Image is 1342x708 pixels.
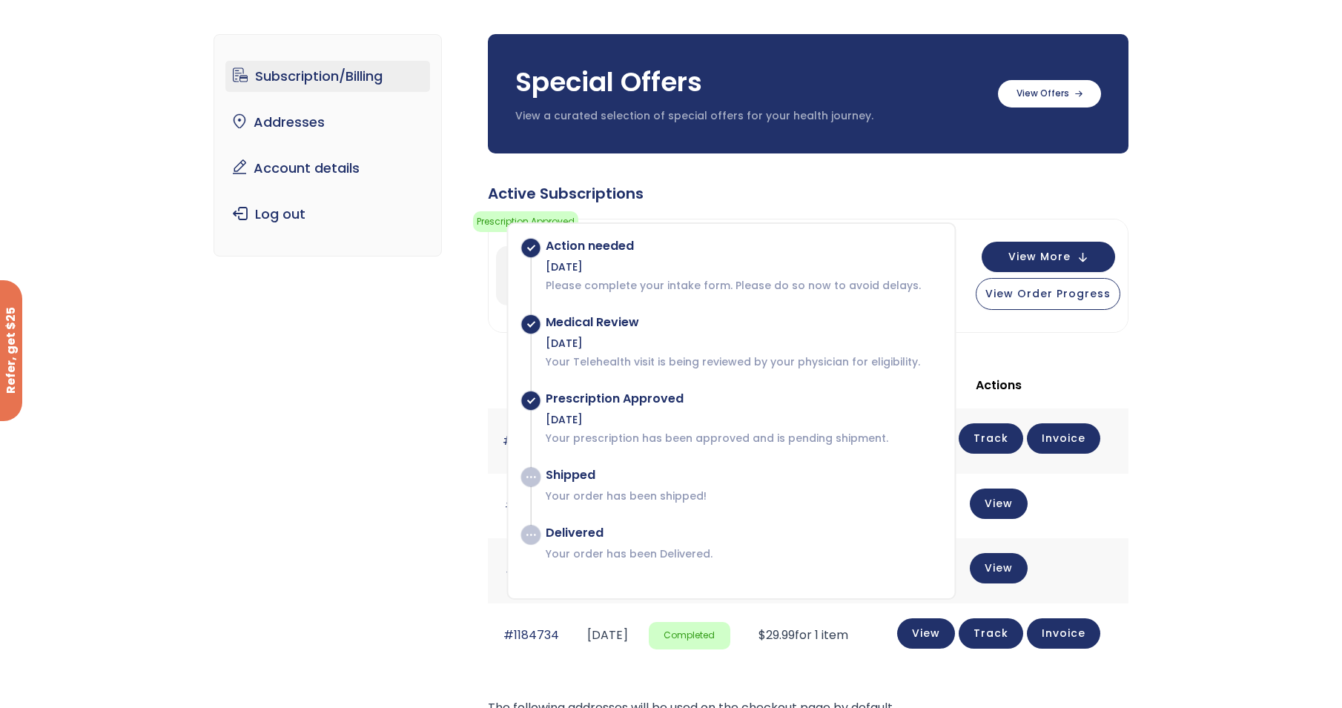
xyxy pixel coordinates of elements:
[546,315,939,330] div: Medical Review
[1008,252,1071,262] span: View More
[546,412,939,427] div: [DATE]
[587,626,628,644] time: [DATE]
[959,618,1023,649] a: Track
[546,489,939,503] p: Your order has been shipped!
[503,626,559,644] a: #1184734
[982,242,1115,272] button: View More
[546,336,939,351] div: [DATE]
[506,562,557,579] a: #1913223
[546,431,939,446] p: Your prescription has been approved and is pending shipment.
[976,278,1120,310] button: View Order Progress
[515,109,983,124] p: View a curated selection of special offers for your health journey.
[897,618,955,649] a: View
[546,546,939,561] p: Your order has been Delivered.
[225,199,431,230] a: Log out
[985,286,1111,301] span: View Order Progress
[546,354,939,369] p: Your Telehealth visit is being reviewed by your physician for eligibility.
[546,259,939,274] div: [DATE]
[738,603,869,668] td: for 1 item
[546,239,939,254] div: Action needed
[515,64,983,101] h3: Special Offers
[546,278,939,293] p: Please complete your intake form. Please do so now to avoid delays.
[546,526,939,540] div: Delivered
[473,211,578,232] span: Prescription Approved
[488,183,1128,204] div: Active Subscriptions
[758,626,795,644] span: 29.99
[959,423,1023,454] a: Track
[976,377,1022,394] span: Actions
[225,153,431,184] a: Account details
[225,61,431,92] a: Subscription/Billing
[225,107,431,138] a: Addresses
[505,497,558,514] a: #1913224
[546,468,939,483] div: Shipped
[503,432,561,449] a: #1925574
[214,34,443,257] nav: Account pages
[649,622,730,649] span: Completed
[970,553,1028,583] a: View
[1027,423,1100,454] a: Invoice
[496,246,555,305] img: Personalized GLP-1 Monthly Plan
[758,626,766,644] span: $
[1027,618,1100,649] a: Invoice
[970,489,1028,519] a: View
[546,391,939,406] div: Prescription Approved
